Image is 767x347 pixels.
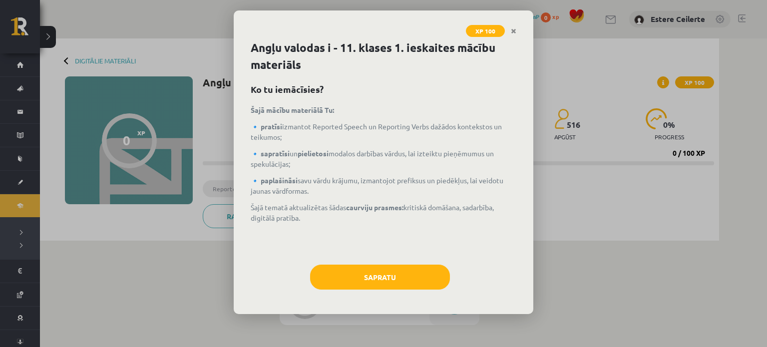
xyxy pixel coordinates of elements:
p: Šajā tematā aktualizētas šādas kritiskā domāšana, sadarbība, digitālā pratība. [251,202,516,223]
strong: Šajā mācību materiālā Tu: [251,105,334,114]
strong: 🔹 pratīsi [251,122,282,131]
a: Close [505,21,522,41]
span: XP 100 [466,25,505,37]
p: izmantot Reported Speech un Reporting Verbs dažādos kontekstos un teikumos; [251,121,516,142]
button: Sapratu [310,265,450,290]
strong: pielietosi [298,149,329,158]
strong: 🔹 paplašināsi [251,176,298,185]
h2: Ko tu iemācīsies? [251,82,516,96]
strong: 🔹 sapratīsi [251,149,290,158]
h1: Angļu valodas i - 11. klases 1. ieskaites mācību materiāls [251,39,516,73]
p: un modalos darbības vārdus, lai izteiktu pieņēmumus un spekulācijas; [251,148,516,169]
strong: caurviju prasmes: [346,203,403,212]
p: savu vārdu krājumu, izmantojot prefiksus un piedēkļus, lai veidotu jaunas vārdformas. [251,175,516,196]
